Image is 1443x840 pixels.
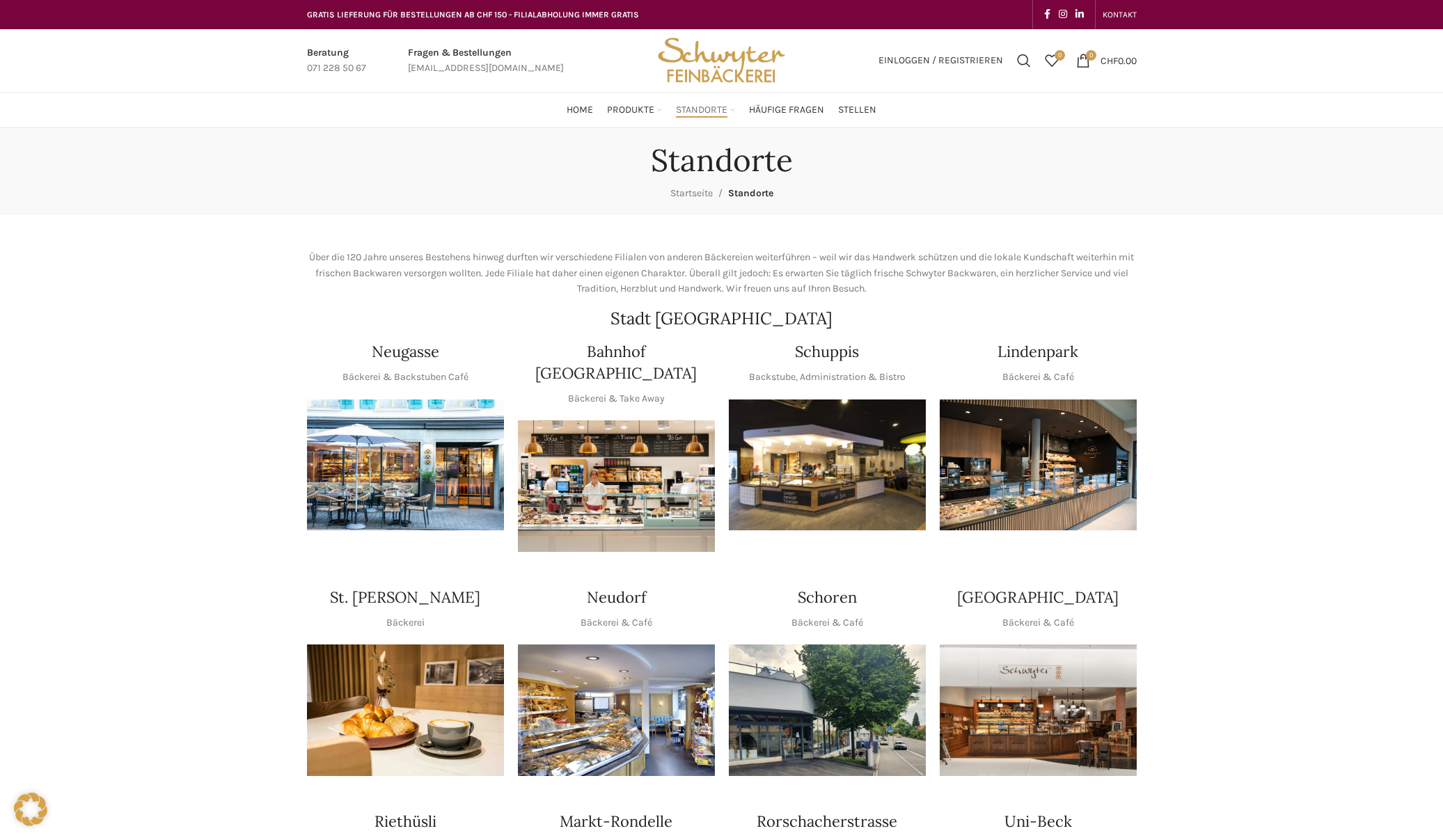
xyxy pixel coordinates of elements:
div: Meine Wunschliste [1038,47,1066,74]
a: Home [567,96,593,124]
span: 0 [1055,50,1065,61]
a: Suchen [1010,47,1038,74]
a: Startseite [670,187,713,199]
a: Standorte [676,96,735,124]
h2: Stadt [GEOGRAPHIC_DATA] [307,310,1137,327]
a: Instagram social link [1055,5,1071,24]
a: Linkedin social link [1071,5,1088,24]
a: Facebook social link [1040,5,1055,24]
h4: Neugasse [372,341,439,363]
span: Produkte [607,104,654,117]
a: Stellen [838,96,876,124]
div: 1 / 1 [940,644,1137,776]
span: KONTAKT [1103,10,1137,19]
div: 1 / 1 [729,644,926,776]
div: Main navigation [300,96,1144,124]
span: 0 [1086,50,1096,61]
p: Bäckerei & Café [581,615,652,631]
img: Neudorf_1 [518,644,715,776]
a: 0 CHF0.00 [1069,47,1144,74]
div: 1 / 1 [729,399,926,531]
h4: St. [PERSON_NAME] [330,587,480,608]
h4: Riethüsli [374,811,436,832]
span: Einloggen / Registrieren [878,56,1003,65]
h4: Uni-Beck [1004,811,1072,832]
div: 1 / 1 [307,399,504,531]
a: Produkte [607,96,662,124]
p: Bäckerei & Café [791,615,863,631]
p: Bäckerei & Café [1002,615,1074,631]
span: GRATIS LIEFERUNG FÜR BESTELLUNGEN AB CHF 150 - FILIALABHOLUNG IMMER GRATIS [307,10,639,19]
p: Bäckerei [386,615,425,631]
a: Häufige Fragen [749,96,824,124]
a: 0 [1038,47,1066,74]
a: Infobox link [408,45,564,77]
span: CHF [1101,54,1118,66]
h4: Markt-Rondelle [560,811,672,832]
p: Bäckerei & Backstuben Café [342,370,468,385]
h4: Schuppis [795,341,859,363]
span: Home [567,104,593,117]
div: 1 / 1 [940,399,1137,531]
span: Häufige Fragen [749,104,824,117]
a: KONTAKT [1103,1,1137,29]
p: Bäckerei & Take Away [568,391,665,406]
span: Standorte [728,187,773,199]
img: Neugasse [307,399,504,531]
img: Schwyter-1800x900 [940,644,1137,776]
a: Infobox link [307,45,366,77]
div: 1 / 1 [307,644,504,776]
h4: Rorschacherstrasse [757,811,897,832]
img: Bäckerei Schwyter [653,29,789,92]
img: 0842cc03-b884-43c1-a0c9-0889ef9087d6 copy [729,644,926,776]
div: Secondary navigation [1096,1,1144,29]
img: schwyter-23 [307,644,504,776]
h4: Lindenpark [998,341,1078,363]
div: 1 / 1 [518,644,715,776]
a: Site logo [653,54,789,65]
h4: Bahnhof [GEOGRAPHIC_DATA] [518,341,715,384]
a: Einloggen / Registrieren [872,47,1010,74]
img: Bahnhof St. Gallen [518,420,715,552]
bdi: 0.00 [1101,54,1137,66]
div: 1 / 1 [518,420,715,552]
p: Über die 120 Jahre unseres Bestehens hinweg durften wir verschiedene Filialen von anderen Bäckere... [307,250,1137,296]
p: Bäckerei & Café [1002,370,1074,385]
h4: Neudorf [587,587,646,608]
h4: Schoren [798,587,857,608]
span: Stellen [838,104,876,117]
h4: [GEOGRAPHIC_DATA] [957,587,1119,608]
p: Backstube, Administration & Bistro [749,370,906,385]
h1: Standorte [651,142,793,179]
img: 017-e1571925257345 [940,399,1137,531]
span: Standorte [676,104,727,117]
img: 150130-Schwyter-013 [729,399,926,531]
